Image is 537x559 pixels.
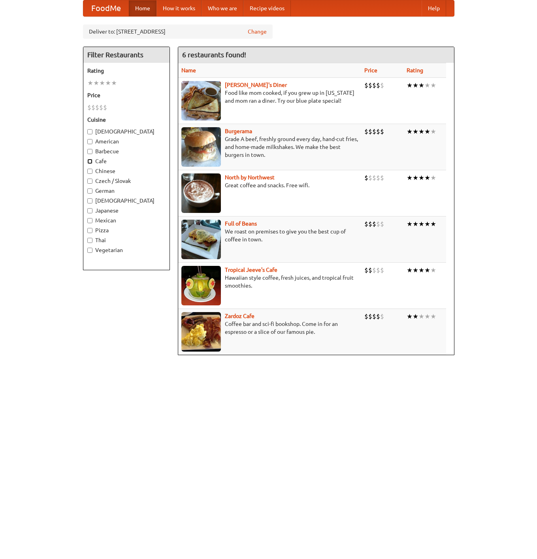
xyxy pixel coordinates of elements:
[83,47,170,63] h4: Filter Restaurants
[424,127,430,136] li: ★
[87,137,166,145] label: American
[225,267,277,273] a: Tropical Jeeve's Cafe
[225,220,257,227] a: Full of Beans
[87,248,92,253] input: Vegetarian
[87,159,92,164] input: Cafe
[225,128,252,134] a: Burgerama
[181,81,221,120] img: sallys.jpg
[430,173,436,182] li: ★
[87,236,166,244] label: Thai
[380,81,384,90] li: $
[364,220,368,228] li: $
[93,79,99,87] li: ★
[99,103,103,112] li: $
[418,173,424,182] li: ★
[87,228,92,233] input: Pizza
[181,135,358,159] p: Grade A beef, freshly ground every day, hand-cut fries, and home-made milkshakes. We make the bes...
[103,103,107,112] li: $
[372,173,376,182] li: $
[422,0,446,16] a: Help
[87,179,92,184] input: Czech / Slovak
[407,220,413,228] li: ★
[83,24,273,39] div: Deliver to: [STREET_ADDRESS]
[87,167,166,175] label: Chinese
[181,228,358,243] p: We roast on premises to give you the best cup of coffee in town.
[368,127,372,136] li: $
[87,169,92,174] input: Chinese
[380,312,384,321] li: $
[87,116,166,124] h5: Cuisine
[407,173,413,182] li: ★
[87,67,166,75] h5: Rating
[129,0,156,16] a: Home
[418,127,424,136] li: ★
[413,173,418,182] li: ★
[87,188,92,194] input: German
[181,320,358,336] p: Coffee bar and sci-fi bookshop. Come in for an espresso or a slice of our famous pie.
[407,81,413,90] li: ★
[424,220,430,228] li: ★
[87,238,92,243] input: Thai
[181,181,358,189] p: Great coffee and snacks. Free wifi.
[368,220,372,228] li: $
[372,312,376,321] li: $
[424,81,430,90] li: ★
[87,246,166,254] label: Vegetarian
[87,216,166,224] label: Mexican
[424,266,430,275] li: ★
[99,79,105,87] li: ★
[407,67,423,73] a: Rating
[111,79,117,87] li: ★
[225,313,254,319] a: Zardoz Cafe
[407,127,413,136] li: ★
[430,266,436,275] li: ★
[87,197,166,205] label: [DEMOGRAPHIC_DATA]
[380,266,384,275] li: $
[181,127,221,167] img: burgerama.jpg
[181,266,221,305] img: jeeves.jpg
[181,312,221,352] img: zardoz.jpg
[87,139,92,144] input: American
[407,312,413,321] li: ★
[407,266,413,275] li: ★
[156,0,202,16] a: How it works
[376,220,380,228] li: $
[413,81,418,90] li: ★
[418,81,424,90] li: ★
[364,67,377,73] a: Price
[368,173,372,182] li: $
[91,103,95,112] li: $
[181,274,358,290] p: Hawaiian style coffee, fresh juices, and tropical fruit smoothies.
[430,127,436,136] li: ★
[87,207,166,215] label: Japanese
[87,226,166,234] label: Pizza
[364,127,368,136] li: $
[87,103,91,112] li: $
[225,174,275,181] b: North by Northwest
[243,0,291,16] a: Recipe videos
[87,128,166,136] label: [DEMOGRAPHIC_DATA]
[418,220,424,228] li: ★
[430,312,436,321] li: ★
[376,127,380,136] li: $
[372,81,376,90] li: $
[372,266,376,275] li: $
[87,208,92,213] input: Japanese
[424,173,430,182] li: ★
[380,220,384,228] li: $
[430,220,436,228] li: ★
[430,81,436,90] li: ★
[202,0,243,16] a: Who we are
[368,312,372,321] li: $
[87,177,166,185] label: Czech / Slovak
[418,312,424,321] li: ★
[368,81,372,90] li: $
[225,82,287,88] a: [PERSON_NAME]'s Diner
[87,218,92,223] input: Mexican
[364,266,368,275] li: $
[248,28,267,36] a: Change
